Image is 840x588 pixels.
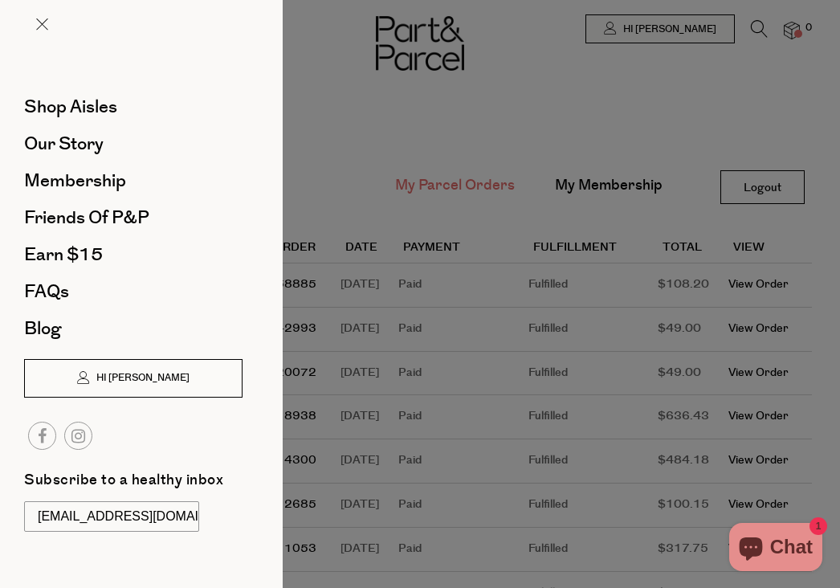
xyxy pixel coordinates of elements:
span: Hi [PERSON_NAME] [92,371,190,385]
a: Blog [24,320,243,337]
label: Subscribe to a healthy inbox [24,473,223,493]
input: Your email address [24,501,199,532]
span: FAQs [24,279,69,304]
a: Shop Aisles [24,98,243,116]
span: Our Story [24,131,104,157]
a: Hi [PERSON_NAME] [24,359,243,398]
span: Shop Aisles [24,94,117,120]
span: Earn $15 [24,242,103,267]
a: FAQs [24,283,243,300]
span: Friends of P&P [24,205,149,231]
span: Membership [24,168,126,194]
a: Friends of P&P [24,209,243,227]
a: Membership [24,172,243,190]
span: Blog [24,316,61,341]
a: Our Story [24,135,243,153]
inbox-online-store-chat: Shopify online store chat [724,523,827,575]
a: Earn $15 [24,246,243,263]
